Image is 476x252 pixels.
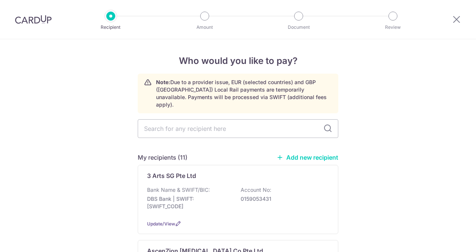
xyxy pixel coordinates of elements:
p: DBS Bank | SWIFT: [SWIFT_CODE] [147,195,231,210]
input: Search for any recipient here [138,119,338,138]
p: Bank Name & SWIFT/BIC: [147,186,210,194]
strong: Note: [156,79,170,85]
a: Update/View [147,221,175,227]
p: 0159053431 [241,195,324,203]
p: Document [271,24,326,31]
p: Due to a provider issue, EUR (selected countries) and GBP ([GEOGRAPHIC_DATA]) Local Rail payments... [156,79,332,108]
p: Amount [177,24,232,31]
h4: Who would you like to pay? [138,54,338,68]
p: 3 Arts SG Pte Ltd [147,171,196,180]
h5: My recipients (11) [138,153,187,162]
img: CardUp [15,15,52,24]
p: Recipient [83,24,138,31]
p: Account No: [241,186,271,194]
a: Add new recipient [277,154,338,161]
p: Review [365,24,421,31]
